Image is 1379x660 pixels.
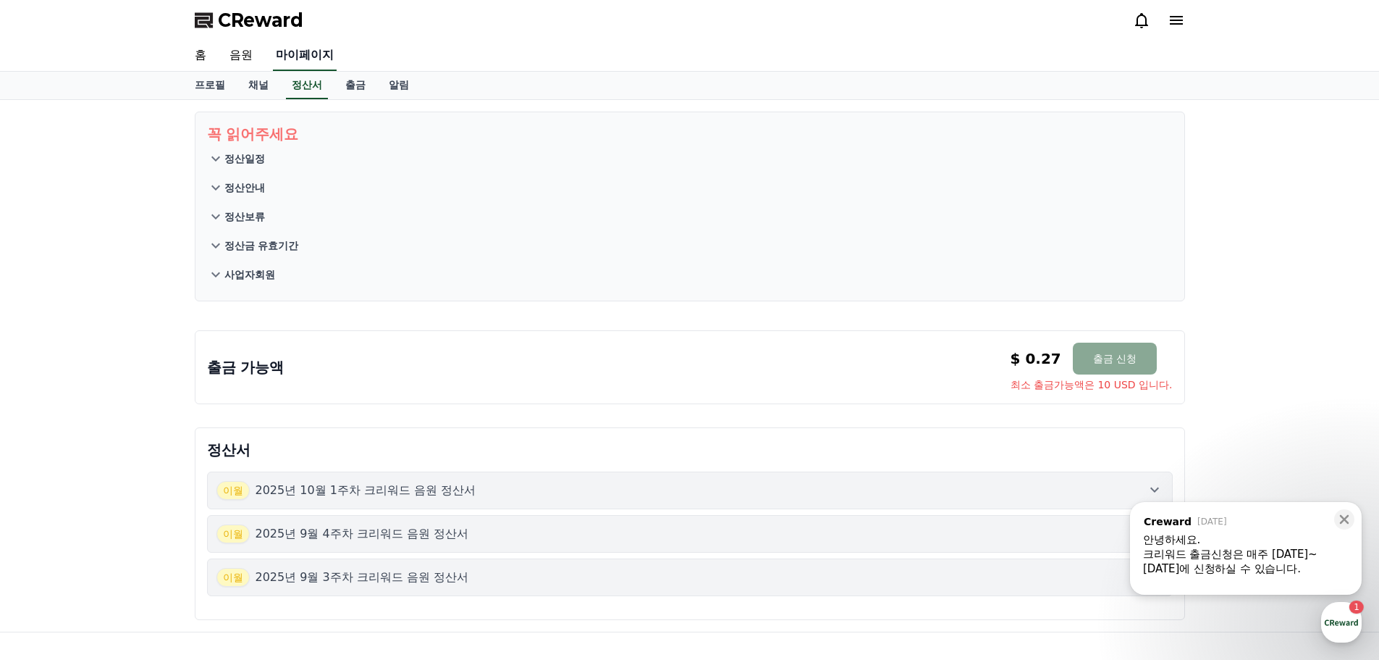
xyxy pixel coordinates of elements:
[207,173,1173,202] button: 정산안내
[256,569,469,586] p: 2025년 9월 3주차 크리워드 음원 정산서
[256,482,476,499] p: 2025년 10월 1주차 크리워드 음원 정산서
[96,459,187,496] a: 1대화
[224,238,299,253] p: 정산금 유효기간
[237,72,280,99] a: 채널
[207,202,1173,231] button: 정산보류
[218,41,264,71] a: 음원
[224,180,265,195] p: 정산안내
[207,124,1173,144] p: 꼭 읽어주세요
[207,357,284,377] p: 출금 가능액
[216,481,250,500] span: 이월
[147,459,152,470] span: 1
[224,209,265,224] p: 정산보류
[207,144,1173,173] button: 정산일정
[286,72,328,99] a: 정산서
[207,559,1173,596] button: 이월 2025년 9월 3주차 크리워드 음원 정산서
[224,481,241,493] span: 설정
[273,41,337,71] a: 마이페이지
[1011,348,1061,369] p: $ 0.27
[183,72,237,99] a: 프로필
[216,525,250,543] span: 이월
[195,9,303,32] a: CReward
[207,515,1173,553] button: 이월 2025년 9월 4주차 크리워드 음원 정산서
[187,459,278,496] a: 설정
[377,72,421,99] a: 알림
[207,440,1173,460] p: 정산서
[132,482,150,493] span: 대화
[216,568,250,587] span: 이월
[218,9,303,32] span: CReward
[1073,343,1157,375] button: 출금 신청
[207,231,1173,260] button: 정산금 유효기간
[224,151,265,166] p: 정산일정
[207,260,1173,289] button: 사업자회원
[1011,377,1173,392] span: 최소 출금가능액은 10 USD 입니다.
[4,459,96,496] a: 홈
[46,481,54,493] span: 홈
[183,41,218,71] a: 홈
[224,267,275,282] p: 사업자회원
[256,525,469,543] p: 2025년 9월 4주차 크리워드 음원 정산서
[334,72,377,99] a: 출금
[207,472,1173,509] button: 이월 2025년 10월 1주차 크리워드 음원 정산서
